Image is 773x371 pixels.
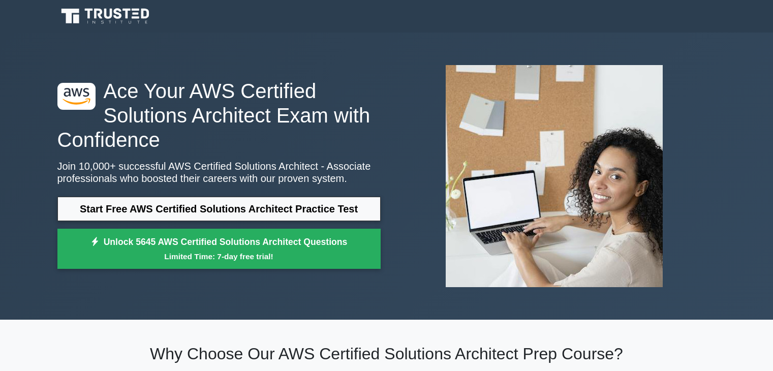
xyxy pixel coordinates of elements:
a: Unlock 5645 AWS Certified Solutions Architect QuestionsLimited Time: 7-day free trial! [57,229,381,269]
h1: Ace Your AWS Certified Solutions Architect Exam with Confidence [57,79,381,152]
h2: Why Choose Our AWS Certified Solutions Architect Prep Course? [57,344,716,363]
a: Start Free AWS Certified Solutions Architect Practice Test [57,197,381,221]
small: Limited Time: 7-day free trial! [70,251,368,262]
p: Join 10,000+ successful AWS Certified Solutions Architect - Associate professionals who boosted t... [57,160,381,184]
